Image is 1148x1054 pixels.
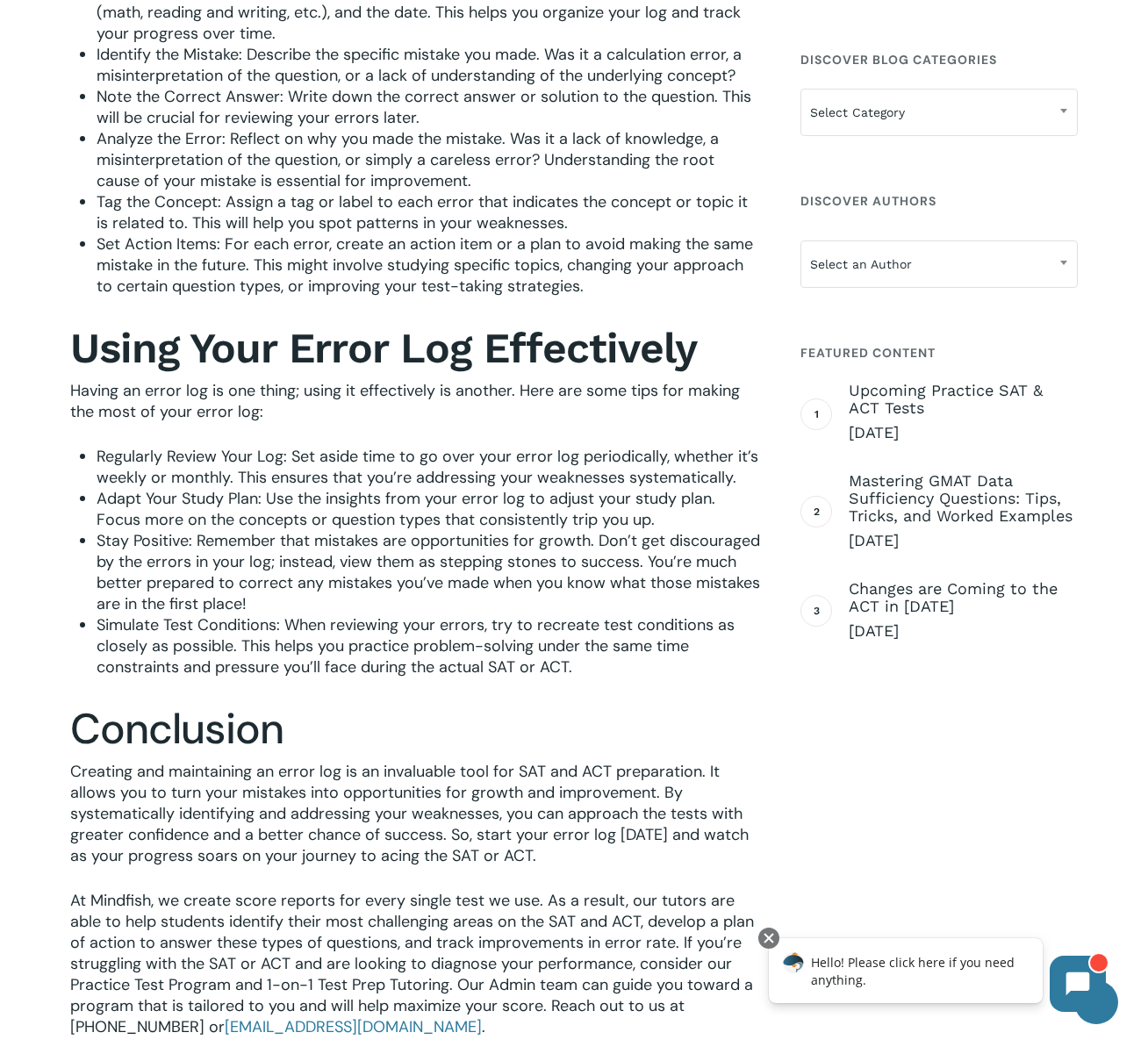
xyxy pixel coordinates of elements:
[801,246,1077,283] span: Select an Author
[70,323,697,373] b: Using Your Error Log Effectively
[800,337,1078,369] h4: Featured Content
[70,890,754,1037] span: At Mindfish, we create score reports for every single test we use. As a result, our tutors are ab...
[801,94,1077,131] span: Select Category
[70,380,740,422] span: Having an error log is one thing; using it effectively is another. Here are some tips for making ...
[849,580,1078,615] span: Changes are Coming to the ACT in [DATE]
[482,1016,485,1037] span: .
[97,614,735,678] span: Simulate Test Conditions: When reviewing your errors, try to recreate test conditions as closely ...
[97,191,748,233] span: Tag the Concept: Assign a tag or label to each error that indicates the concept or topic it is re...
[800,89,1078,136] span: Select Category
[849,620,1078,642] span: [DATE]
[97,86,751,128] span: Note the Correct Answer: Write down the correct answer or solution to the question. This will be ...
[800,240,1078,288] span: Select an Author
[849,580,1078,642] a: Changes are Coming to the ACT in [DATE] [DATE]
[97,530,760,614] span: Stay Positive: Remember that mistakes are opportunities for growth. Don’t get discouraged by the ...
[750,924,1123,1029] iframe: Chatbot
[800,44,1078,75] h4: Discover Blog Categories
[225,1016,482,1037] a: [EMAIL_ADDRESS][DOMAIN_NAME]
[849,422,1078,443] span: [DATE]
[97,128,719,191] span: Analyze the Error: Reflect on why you made the mistake. Was it a lack of knowledge, a misinterpre...
[849,382,1078,443] a: Upcoming Practice SAT & ACT Tests [DATE]
[849,530,1078,551] span: [DATE]
[70,704,760,755] h2: Conclusion
[97,446,758,488] span: Regularly Review Your Log: Set aside time to go over your error log periodically, whether it’s we...
[97,44,742,86] span: Identify the Mistake: Describe the specific mistake you made. Was it a calculation error, a misin...
[800,185,1078,217] h4: Discover Authors
[849,472,1078,551] a: Mastering GMAT Data Sufficiency Questions: Tips, Tricks, and Worked Examples [DATE]
[97,233,753,297] span: Set Action Items: For each error, create an action item or a plan to avoid making the same mistak...
[70,761,749,866] span: Creating and maintaining an error log is an invaluable tool for SAT and ACT preparation. It allow...
[849,382,1078,417] span: Upcoming Practice SAT & ACT Tests
[849,472,1078,525] span: Mastering GMAT Data Sufficiency Questions: Tips, Tricks, and Worked Examples
[97,488,715,530] span: Adapt Your Study Plan: Use the insights from your error log to adjust your study plan. Focus more...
